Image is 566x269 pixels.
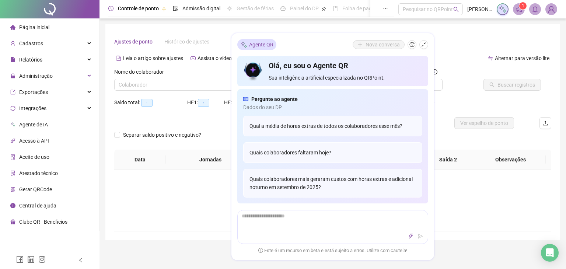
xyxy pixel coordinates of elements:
span: info-circle [432,69,437,74]
span: instagram [38,256,46,263]
div: Saldo total: [114,98,187,107]
span: Exportações [19,89,48,95]
span: Leia o artigo sobre ajustes [123,55,183,61]
span: book [333,6,338,11]
span: solution [10,171,15,176]
span: Observações [481,156,540,164]
th: Jornadas [166,150,255,170]
span: Histórico de ajustes [164,39,209,45]
span: home [10,25,15,30]
span: Cadastros [19,41,43,46]
span: qrcode [10,187,15,192]
span: linkedin [27,256,35,263]
span: user-add [10,41,15,46]
span: file [10,57,15,62]
th: Observações [475,150,546,170]
span: api [10,138,15,143]
span: Controle de ponto [118,6,159,11]
img: sparkle-icon.fc2bf0ac1784a2077858766a79e2daf3.svg [240,41,248,48]
sup: 1 [519,2,527,10]
img: icon [243,60,263,82]
h4: Olá, eu sou o Agente QR [269,60,422,71]
span: Assista o vídeo [198,55,232,61]
span: left [78,258,83,263]
span: search [453,7,459,12]
div: Quais colaboradores faltaram hoje? [243,142,422,163]
span: Administração [19,73,53,79]
span: info-circle [10,203,15,208]
span: file-text [116,56,121,61]
span: Pergunte ao agente [251,95,298,103]
span: bell [532,6,538,13]
span: youtube [191,56,196,61]
button: Nova conversa [353,40,405,49]
span: Separar saldo positivo e negativo? [120,131,204,139]
span: Página inicial [19,24,49,30]
span: Aceite de uso [19,154,49,160]
span: Central de ajuda [19,203,56,209]
div: Agente QR [237,39,276,50]
label: Nome do colaborador [114,68,169,76]
span: Ajustes de ponto [114,39,153,45]
div: Open Intercom Messenger [541,244,559,262]
button: Ver espelho de ponto [454,117,514,129]
div: Quais colaboradores mais geraram custos com horas extras e adicional noturno em setembro de 2025? [243,169,422,198]
span: pushpin [322,7,326,11]
span: sync [10,106,15,111]
span: Integrações [19,105,46,111]
div: Qual a média de horas extras de todos os colaboradores esse mês? [243,116,422,136]
div: HE 1: [187,98,224,107]
span: Relatórios [19,57,42,63]
span: [PERSON_NAME] [467,5,492,13]
span: gift [10,219,15,224]
span: Gestão de férias [237,6,274,11]
span: read [243,95,248,103]
span: Agente de IA [19,122,48,127]
span: clock-circle [108,6,113,11]
div: Não há dados [123,205,542,213]
span: ellipsis [383,6,388,11]
span: notification [516,6,522,13]
span: Sua inteligência artificial especializada no QRPoint. [269,74,422,82]
th: Saída 2 [420,150,476,170]
span: Painel do DP [290,6,319,11]
span: audit [10,154,15,160]
span: thunderbolt [408,234,413,239]
img: 88450 [546,4,557,15]
button: thunderbolt [406,232,415,241]
span: --:-- [198,99,209,107]
span: upload [542,120,548,126]
img: sparkle-icon.fc2bf0ac1784a2077858766a79e2daf3.svg [499,5,507,13]
span: Acesso à API [19,138,49,144]
span: sun [227,6,232,11]
span: Atestado técnico [19,170,58,176]
span: Gerar QRCode [19,186,52,192]
button: send [416,232,425,241]
span: Este é um recurso em beta e está sujeito a erros. Utilize com cautela! [258,247,407,254]
span: Admissão digital [182,6,220,11]
span: file-done [173,6,178,11]
span: shrink [421,42,426,47]
span: Clube QR - Beneficios [19,219,67,225]
span: exclamation-circle [258,248,263,252]
span: --:-- [141,99,153,107]
span: dashboard [280,6,286,11]
span: Folha de pagamento [342,6,389,11]
span: lock [10,73,15,78]
th: Data [114,150,166,170]
span: pushpin [162,7,166,11]
div: HE 2: [224,98,261,107]
span: Dados do seu DP [243,103,422,111]
span: history [409,42,415,47]
span: 1 [522,3,524,8]
span: export [10,90,15,95]
span: facebook [16,256,24,263]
